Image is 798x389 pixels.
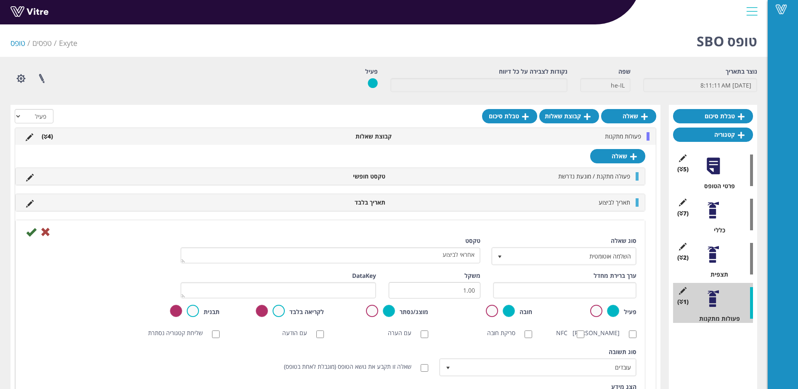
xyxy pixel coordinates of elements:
label: ערך ברירת מחדל [594,272,636,280]
div: פעולות מתקנות [679,314,753,323]
div: פרטי הטופס [679,182,753,190]
label: לקריאה בלבד [289,308,324,316]
input: עם הודעה [316,330,324,338]
label: [PERSON_NAME] [597,329,628,337]
label: נוצר בתאריך [726,67,757,76]
label: עם הערה [388,329,420,337]
input: שאלה זו תקבע את נושא הטופס (מוגבלת לאחת בטופס) [421,364,428,372]
a: שאלה [590,149,645,163]
label: משקל [464,272,480,280]
label: מוצג/נסתר [400,308,428,316]
li: (4 ) [37,132,57,141]
span: (5 ) [677,165,689,173]
label: NFC [556,329,576,337]
span: עובדים [455,360,636,375]
li: קבוצת שאלות [302,132,395,141]
h1: טופס SBO [697,21,757,57]
span: פעולה מתקנת / מונעת נדרשת [558,172,630,180]
li: תאריך בלבד [297,198,389,207]
label: סריקת חובה [487,329,524,337]
a: קטגוריה [673,128,753,142]
span: השלמה אוטומטית [507,248,636,264]
a: שאלה [601,109,656,123]
div: כללי [679,226,753,234]
input: [PERSON_NAME] [629,330,636,338]
label: תבנית [204,308,220,316]
label: עם הודעה [282,329,315,337]
input: סריקת חובה [525,330,532,338]
span: 406 [59,38,77,48]
label: שאלה זו תקבע את נושא הטופס (מוגבלת לאחת בטופס) [284,362,420,371]
li: טופס [11,38,32,49]
label: שליחת קטגוריה נסתרת [148,329,211,337]
label: חובה [520,308,532,316]
label: DataKey [352,272,376,280]
span: פעולות מתקנות [605,132,641,140]
a: טפסים [32,38,52,48]
span: תאריך לביצוע [599,198,630,206]
span: select [440,360,456,375]
input: עם הערה [421,330,428,338]
label: פעיל [624,308,636,316]
label: נקודות לצבירה על כל דיווח [499,67,567,76]
span: (1 ) [677,298,689,306]
span: select [493,248,508,264]
span: (7 ) [677,209,689,218]
label: פעיל [365,67,378,76]
span: (2 ) [677,253,689,262]
label: שפה [618,67,631,76]
a: טבלת סיכום [673,109,753,123]
textarea: אחראי לביצוע [180,247,480,264]
input: NFC [577,330,584,338]
label: טקסט [465,237,480,245]
a: קבוצת שאלות [539,109,599,123]
img: yes [368,78,378,88]
input: שליחת קטגוריה נסתרת [212,330,220,338]
li: טקסט חופשי [297,172,389,181]
label: סוג תשובה [609,348,636,356]
a: טבלת סיכום [482,109,537,123]
div: תצפית [679,270,753,279]
label: סוג שאלה [611,237,636,245]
